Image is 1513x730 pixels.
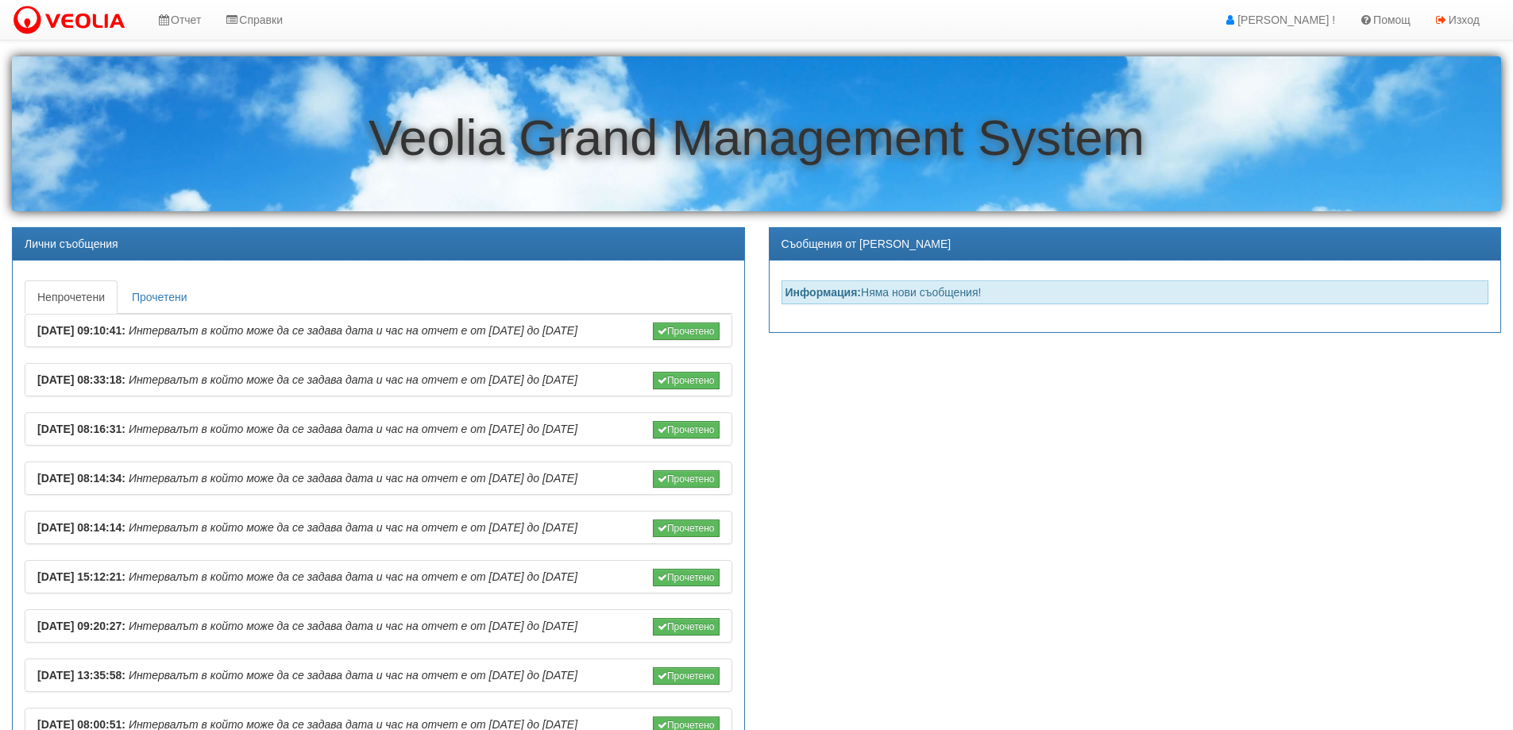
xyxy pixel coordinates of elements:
[119,280,200,314] a: Прочетени
[653,667,720,685] button: Прочетено
[782,280,1489,304] div: Няма нови съобщения!
[13,228,744,261] div: Лични съобщения
[25,280,118,314] a: Непрочетени
[653,569,720,586] button: Прочетено
[129,669,577,682] i: Интервалът в който може да се задава дата и час на отчет е от [DATE] до [DATE]
[653,323,720,340] button: Прочетено
[653,618,720,635] button: Прочетено
[653,421,720,438] button: Прочетено
[129,324,577,337] i: Интервалът в който може да се задава дата и час на отчет е от [DATE] до [DATE]
[37,373,125,386] b: [DATE] 08:33:18:
[37,620,125,632] b: [DATE] 09:20:27:
[37,423,125,435] b: [DATE] 08:16:31:
[12,4,133,37] img: VeoliaLogo.png
[653,372,720,389] button: Прочетено
[785,286,862,299] strong: Информация:
[37,521,125,534] b: [DATE] 08:14:14:
[653,470,720,488] button: Прочетено
[129,423,577,435] i: Интервалът в който може да се задава дата и час на отчет е от [DATE] до [DATE]
[37,472,125,485] b: [DATE] 08:14:34:
[653,519,720,537] button: Прочетено
[129,373,577,386] i: Интервалът в който може да се задава дата и час на отчет е от [DATE] до [DATE]
[37,324,125,337] b: [DATE] 09:10:41:
[129,570,577,583] i: Интервалът в който може да се задава дата и час на отчет е от [DATE] до [DATE]
[770,228,1501,261] div: Съобщения от [PERSON_NAME]
[129,472,577,485] i: Интервалът в който може да се задава дата и час на отчет е от [DATE] до [DATE]
[37,669,125,682] b: [DATE] 13:35:58:
[129,521,577,534] i: Интервалът в който може да се задава дата и час на отчет е от [DATE] до [DATE]
[12,110,1501,165] h1: Veolia Grand Management System
[129,620,577,632] i: Интервалът в който може да се задава дата и час на отчет е от [DATE] до [DATE]
[37,570,125,583] b: [DATE] 15:12:21:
